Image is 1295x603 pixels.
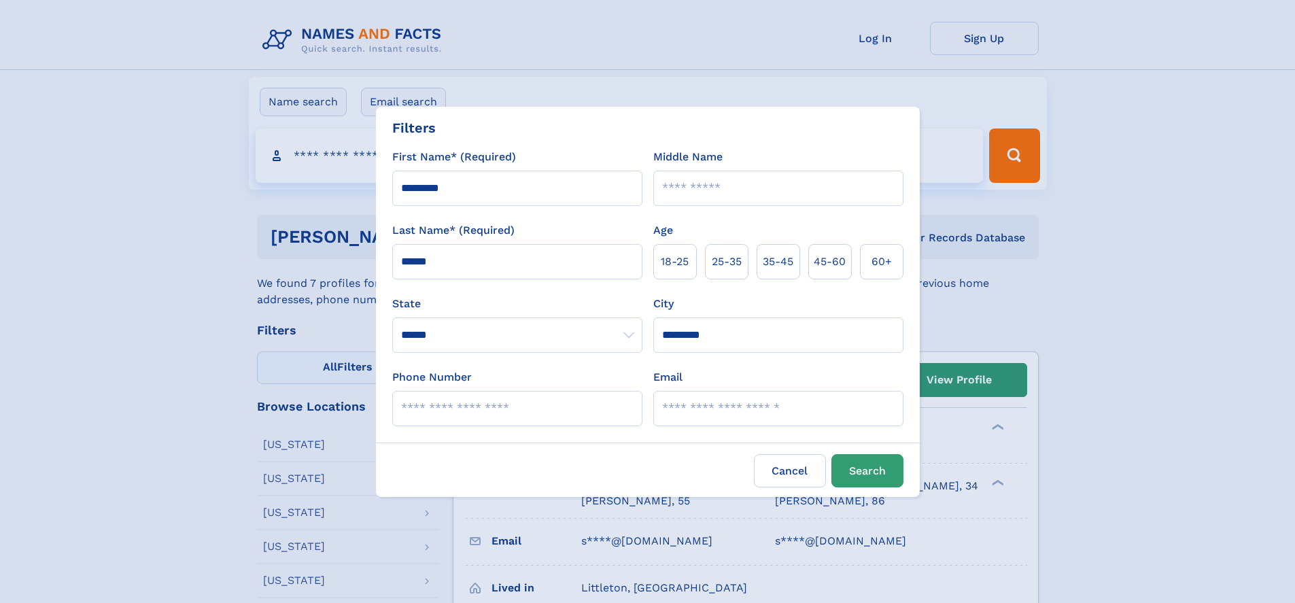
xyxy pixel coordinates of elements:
label: City [653,296,674,312]
span: 60+ [871,254,892,270]
span: 35‑45 [763,254,793,270]
label: State [392,296,642,312]
label: Email [653,369,683,385]
span: 18‑25 [661,254,689,270]
button: Search [831,454,903,487]
label: Cancel [754,454,826,487]
label: Last Name* (Required) [392,222,515,239]
label: First Name* (Required) [392,149,516,165]
span: 25‑35 [712,254,742,270]
span: 45‑60 [814,254,846,270]
label: Phone Number [392,369,472,385]
label: Middle Name [653,149,723,165]
div: Filters [392,118,436,138]
label: Age [653,222,673,239]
